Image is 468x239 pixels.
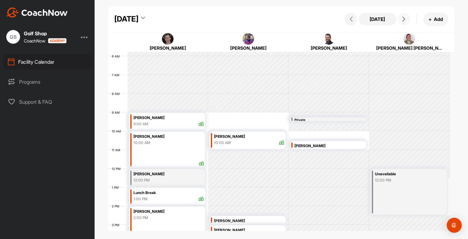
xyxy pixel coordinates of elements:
div: [PERSON_NAME] [214,227,284,234]
div: Open Intercom Messenger [447,218,462,233]
div: [PERSON_NAME] [133,208,204,215]
div: 2 PM [108,204,126,208]
img: square_5027e2341d9045fb2fbe9f18383d5129.jpg [162,33,174,45]
div: 11 AM [108,148,127,152]
div: [PERSON_NAME] [133,133,204,140]
img: CoachNow [6,7,68,17]
div: 6 AM [108,54,126,58]
div: Private [294,117,353,122]
div: GS [6,30,20,44]
div: 10:00 AM [133,140,150,146]
div: [PERSON_NAME] [214,133,284,140]
div: Unavailable [375,171,434,178]
div: [PERSON_NAME] [296,45,362,51]
div: Facility Calendar [3,54,92,70]
div: CoachNow [24,38,66,43]
div: Golf Shop [24,31,66,36]
div: [PERSON_NAME] [294,142,365,150]
div: 2:00 PM [133,215,148,221]
div: 10 AM [108,129,127,133]
div: [PERSON_NAME] [135,45,201,51]
div: [PERSON_NAME] [214,217,284,225]
div: 12:00 PM [375,177,434,183]
div: 12 PM [108,167,127,171]
div: 8 AM [108,92,126,96]
div: 1 PM [108,186,125,189]
div: [PERSON_NAME] [133,171,192,178]
div: Programs [3,74,92,90]
img: square_0ade9b29a01d013c47883038bb051d47.jpg [403,33,415,45]
div: [DATE] [114,13,138,25]
img: CoachNow acadmey [48,38,66,43]
div: 9:00 AM [133,121,148,127]
div: 7 AM [108,73,126,77]
div: 9 AM [108,111,126,114]
button: +Add [423,12,448,26]
div: 10:00 AM [214,140,231,146]
button: [DATE] [359,13,396,25]
img: square_5a02689f1687616c836b4f227dadd02e.jpg [323,33,335,45]
div: 3 PM [108,223,126,227]
div: [PERSON_NAME] [215,45,282,51]
div: Support & FAQ [3,94,92,110]
div: [PERSON_NAME] [PERSON_NAME] [376,45,443,51]
div: 12:00 PM [133,177,192,183]
span: + [429,16,432,22]
div: [PERSON_NAME] [133,114,204,122]
img: square_ca7ec96441eb838c310c341fdbc4eb55.jpg [242,33,254,45]
div: Lunch Break [133,189,204,197]
div: 1:00 PM [133,196,148,202]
